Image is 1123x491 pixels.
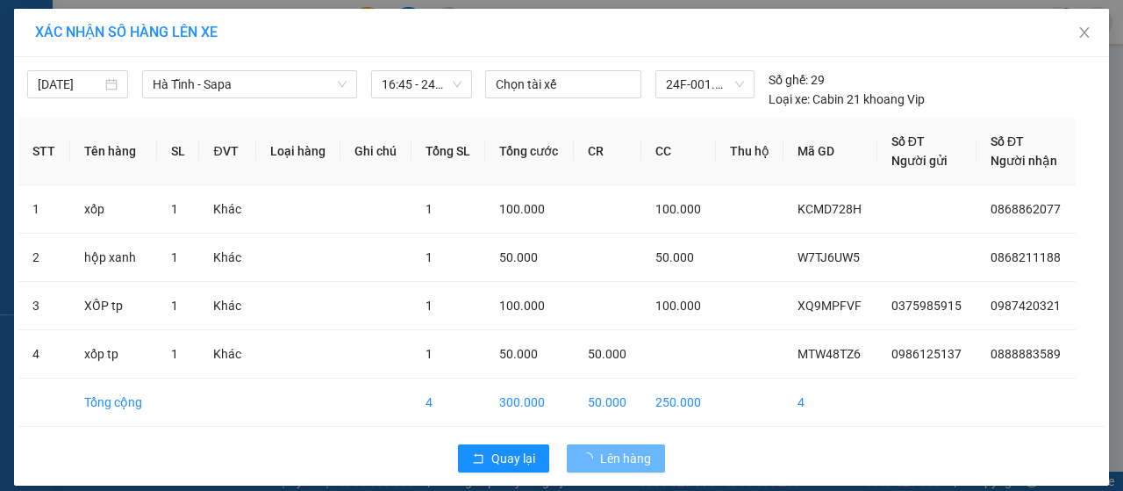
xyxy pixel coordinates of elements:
[70,118,157,185] th: Tên hàng
[171,202,178,216] span: 1
[574,379,641,427] td: 50.000
[171,299,178,313] span: 1
[157,118,200,185] th: SL
[783,379,876,427] td: 4
[891,299,962,313] span: 0375985915
[18,282,70,330] td: 3
[581,452,600,465] span: loading
[641,379,716,427] td: 250.000
[891,154,948,168] span: Người gửi
[199,118,256,185] th: ĐVT
[891,347,962,361] span: 0986125137
[340,118,411,185] th: Ghi chú
[70,379,157,427] td: Tổng cộng
[798,202,862,216] span: KCMD728H
[171,347,178,361] span: 1
[499,299,545,313] span: 100.000
[769,90,810,109] span: Loại xe:
[18,330,70,379] td: 4
[411,118,485,185] th: Tổng SL
[574,118,641,185] th: CR
[18,118,70,185] th: STT
[153,71,347,97] span: Hà Tĩnh - Sapa
[655,202,701,216] span: 100.000
[74,22,263,90] b: [PERSON_NAME] (Vinh - Sapa)
[426,299,433,313] span: 1
[499,347,538,361] span: 50.000
[769,90,925,109] div: Cabin 21 khoang Vip
[1060,9,1109,58] button: Close
[716,118,784,185] th: Thu hộ
[426,250,433,264] span: 1
[991,347,1061,361] span: 0888883589
[588,347,626,361] span: 50.000
[10,102,141,131] h2: MTW48TZ6
[70,185,157,234] td: xốp
[991,250,1061,264] span: 0868211188
[485,118,573,185] th: Tổng cước
[234,14,424,43] b: [DOMAIN_NAME]
[458,444,549,473] button: rollbackQuay lại
[171,250,178,264] span: 1
[600,449,651,468] span: Lên hàng
[499,202,545,216] span: 100.000
[18,234,70,282] td: 2
[337,79,347,90] span: down
[199,282,256,330] td: Khác
[655,299,701,313] span: 100.000
[798,347,861,361] span: MTW48TZ6
[382,71,461,97] span: 16:45 - 24F-001.07
[491,449,535,468] span: Quay lại
[485,379,573,427] td: 300.000
[38,75,102,94] input: 14/09/2025
[891,134,925,148] span: Số ĐT
[641,118,716,185] th: CC
[991,202,1061,216] span: 0868862077
[199,330,256,379] td: Khác
[783,118,876,185] th: Mã GD
[991,134,1024,148] span: Số ĐT
[1077,25,1091,40] span: close
[199,185,256,234] td: Khác
[798,250,860,264] span: W7TJ6UW5
[70,330,157,379] td: xốp tp
[499,250,538,264] span: 50.000
[199,234,256,282] td: Khác
[426,202,433,216] span: 1
[92,102,424,213] h2: VP Nhận: Văn phòng Lào Cai
[567,444,665,473] button: Lên hàng
[769,70,825,90] div: 29
[666,71,744,97] span: 24F-001.07
[18,185,70,234] td: 1
[256,118,340,185] th: Loại hàng
[426,347,433,361] span: 1
[655,250,694,264] span: 50.000
[798,299,862,313] span: XQ9MPFVF
[411,379,485,427] td: 4
[472,452,484,466] span: rollback
[70,282,157,330] td: XỐP tp
[70,234,157,282] td: hộp xanh
[991,154,1057,168] span: Người nhận
[991,299,1061,313] span: 0987420321
[35,24,218,40] span: XÁC NHẬN SỐ HÀNG LÊN XE
[769,70,808,90] span: Số ghế:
